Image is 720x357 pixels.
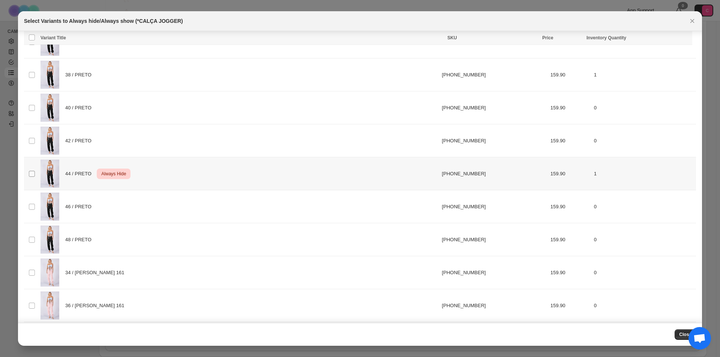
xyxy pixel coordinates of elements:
td: 0 [592,124,696,157]
td: 159.90 [548,91,592,124]
td: 0 [592,289,696,322]
img: CALCA-CITYBLUE-12357-0200-01.jpg [40,160,59,188]
td: [PHONE_NUMBER] [439,289,548,322]
td: [PHONE_NUMBER] [439,322,548,355]
span: 44 / PRETO [65,170,96,178]
td: 159.90 [548,289,592,322]
td: 159.90 [548,223,592,256]
td: 159.90 [548,190,592,223]
td: 0 [592,91,696,124]
span: 48 / PRETO [65,236,96,243]
td: 0 [592,256,696,289]
button: Close [675,329,696,340]
td: 1 [592,58,696,91]
span: SKU [447,35,457,40]
span: Always Hide [100,169,127,178]
img: CALCA-CITYBLUE-12357-0200-01.jpg [40,193,59,221]
td: [PHONE_NUMBER] [439,58,548,91]
img: CALCA-CITYBLUE-12357-0200-01.jpg [40,94,59,122]
span: 40 / PRETO [65,104,96,112]
td: [PHONE_NUMBER] [439,223,548,256]
td: 0 [592,190,696,223]
img: CALCA-CITYBLUE-12357-0200-01.jpg [40,127,59,155]
span: Variant Title [40,35,66,40]
span: Inventory Quantity [586,35,626,40]
span: 42 / PRETO [65,137,96,145]
td: [PHONE_NUMBER] [439,91,548,124]
span: Close [679,332,691,338]
img: CALCA-CITYBLUE-12357-0200-01.jpg [40,61,59,89]
button: Close [687,16,697,26]
td: 159.90 [548,256,592,289]
td: 159.90 [548,58,592,91]
span: 46 / PRETO [65,203,96,211]
td: 159.90 [548,157,592,190]
span: 34 / [PERSON_NAME] 161 [65,269,128,276]
td: [PHONE_NUMBER] [439,157,548,190]
td: 0 [592,223,696,256]
span: Price [542,35,553,40]
span: 38 / PRETO [65,71,96,79]
td: [PHONE_NUMBER] [439,124,548,157]
td: [PHONE_NUMBER] [439,190,548,223]
img: CALCA-CITYBLUE-12357-0200-01.jpg [40,226,59,254]
td: 159.90 [548,124,592,157]
span: 36 / [PERSON_NAME] 161 [65,302,128,309]
td: [PHONE_NUMBER] [439,256,548,289]
td: 0 [592,322,696,355]
img: CALCA-CITYBLUE-12357-0304-01.jpg [40,258,59,287]
td: 159.90 [548,322,592,355]
a: Bate-papo aberto [688,327,711,350]
td: 1 [592,157,696,190]
img: CALCA-CITYBLUE-12357-0304-01.jpg [40,291,59,320]
h2: Select Variants to Always hide/Always show (*CALÇA JOGGER) [24,17,183,25]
